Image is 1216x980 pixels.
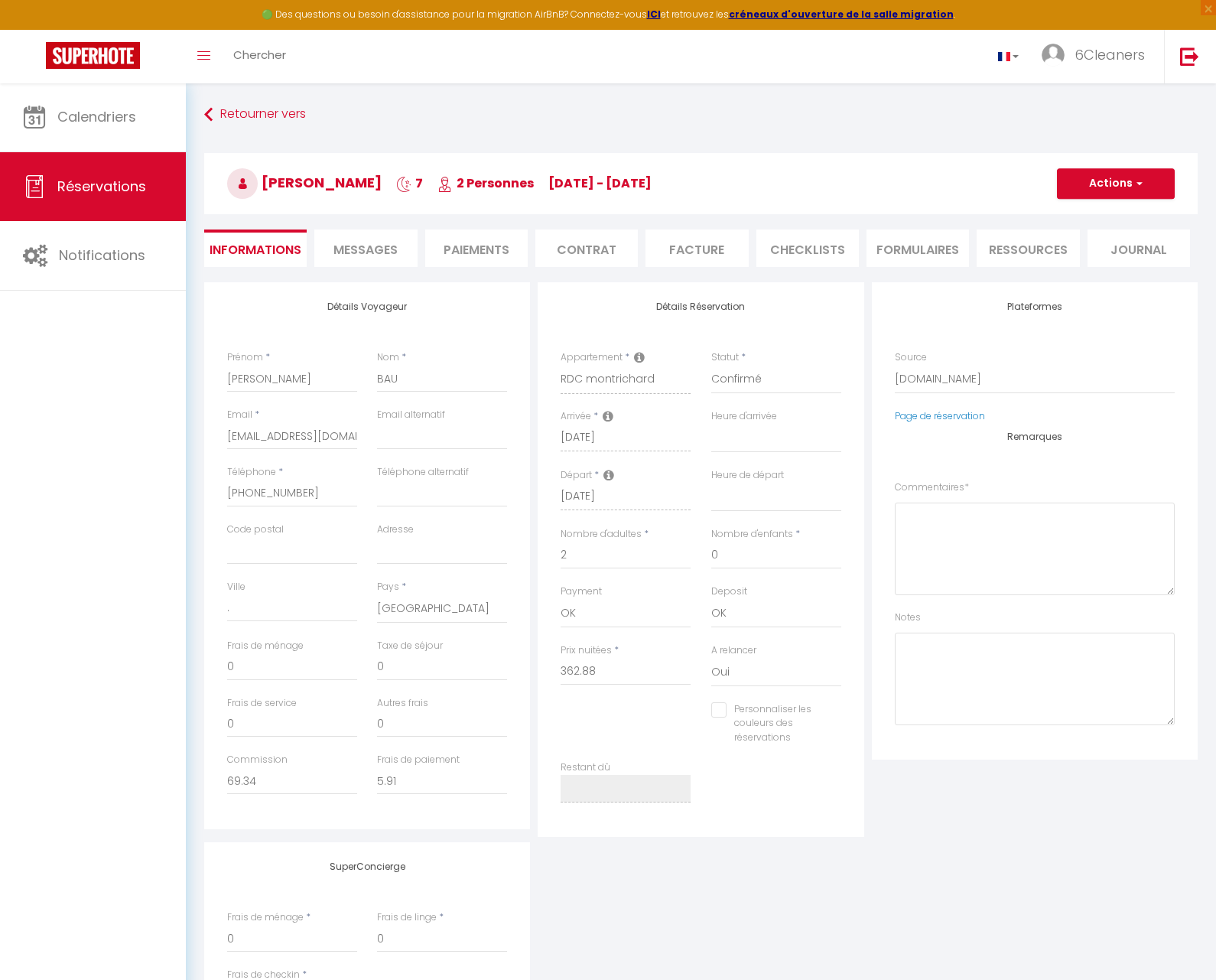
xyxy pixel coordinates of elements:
[59,246,145,265] span: Notifications
[227,465,276,480] label: Téléphone
[377,465,469,480] label: Téléphone alternatif
[895,301,1175,312] h4: Plateformes
[711,527,793,542] label: Nombre d'enfants
[396,174,423,192] span: 7
[711,643,756,658] label: A relancer
[535,230,638,267] li: Contrat
[377,580,399,594] label: Pays
[1042,44,1065,67] img: ...
[561,468,592,483] label: Départ
[727,702,822,746] label: Personnaliser les couleurs des réservations
[377,639,443,653] label: Taxe de séjour
[895,610,921,625] label: Notes
[57,177,146,196] span: Réservations
[561,584,602,599] label: Payment
[227,408,252,422] label: Email
[1088,230,1190,267] li: Journal
[561,301,840,312] h4: Détails Réservation
[1075,45,1145,64] span: 6Cleaners
[227,350,263,365] label: Prénom
[1057,168,1175,199] button: Actions
[977,230,1079,267] li: Ressources
[1180,47,1199,66] img: logout
[377,910,437,925] label: Frais de linge
[227,753,288,767] label: Commission
[437,174,534,192] span: 2 Personnes
[227,523,284,537] label: Code postal
[425,230,528,267] li: Paiements
[895,409,985,422] a: Page de réservation
[756,230,859,267] li: CHECKLISTS
[227,301,507,312] h4: Détails Voyageur
[895,350,927,365] label: Source
[12,6,58,52] button: Ouvrir le widget de chat LiveChat
[711,350,739,365] label: Statut
[333,241,398,259] span: Messages
[561,643,612,658] label: Prix nuitées
[204,230,307,267] li: Informations
[227,696,297,711] label: Frais de service
[377,350,399,365] label: Nom
[561,350,623,365] label: Appartement
[227,861,507,872] h4: SuperConcierge
[377,696,428,711] label: Autres frais
[1030,30,1164,83] a: ... 6Cleaners
[711,409,777,424] label: Heure d'arrivée
[711,468,784,483] label: Heure de départ
[895,431,1175,442] h4: Remarques
[57,107,136,126] span: Calendriers
[227,580,245,594] label: Ville
[46,42,140,69] img: Super Booking
[377,408,445,422] label: Email alternatif
[645,230,748,267] li: Facture
[227,173,382,192] span: [PERSON_NAME]
[233,47,286,63] span: Chercher
[227,910,304,925] label: Frais de ménage
[222,30,297,83] a: Chercher
[561,760,610,775] label: Restant dû
[548,174,652,192] span: [DATE] - [DATE]
[227,639,304,653] label: Frais de ménage
[729,8,954,21] a: créneaux d'ouverture de la salle migration
[711,584,747,599] label: Deposit
[377,753,460,767] label: Frais de paiement
[561,409,591,424] label: Arrivée
[895,480,969,495] label: Commentaires
[204,101,1198,129] a: Retourner vers
[647,8,661,21] a: ICI
[561,527,642,542] label: Nombre d'adultes
[866,230,969,267] li: FORMULAIRES
[377,523,414,537] label: Adresse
